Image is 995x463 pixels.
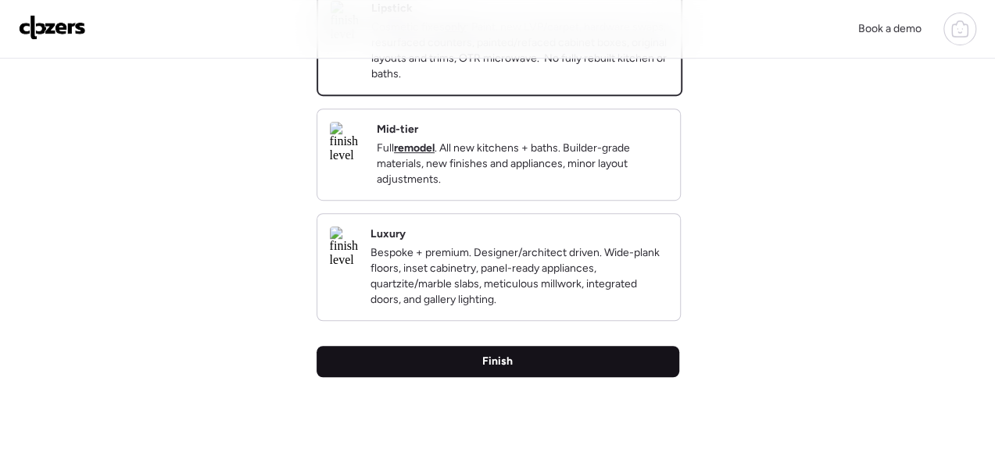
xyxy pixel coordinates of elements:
img: Logo [19,15,86,40]
span: Finish [482,354,513,369]
p: Full . All new kitchens + baths. Builder-grade materials, new finishes and appliances, minor layo... [377,141,668,187]
strong: remodel [394,141,435,155]
img: finish level [330,122,364,162]
h2: Luxury [370,226,406,242]
p: Bespoke + premium. Designer/architect driven. Wide-plank floors, inset cabinetry, panel-ready app... [370,245,668,308]
span: Book a demo [858,22,922,35]
img: finish level [330,226,358,267]
h2: Mid-tier [377,122,418,137]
